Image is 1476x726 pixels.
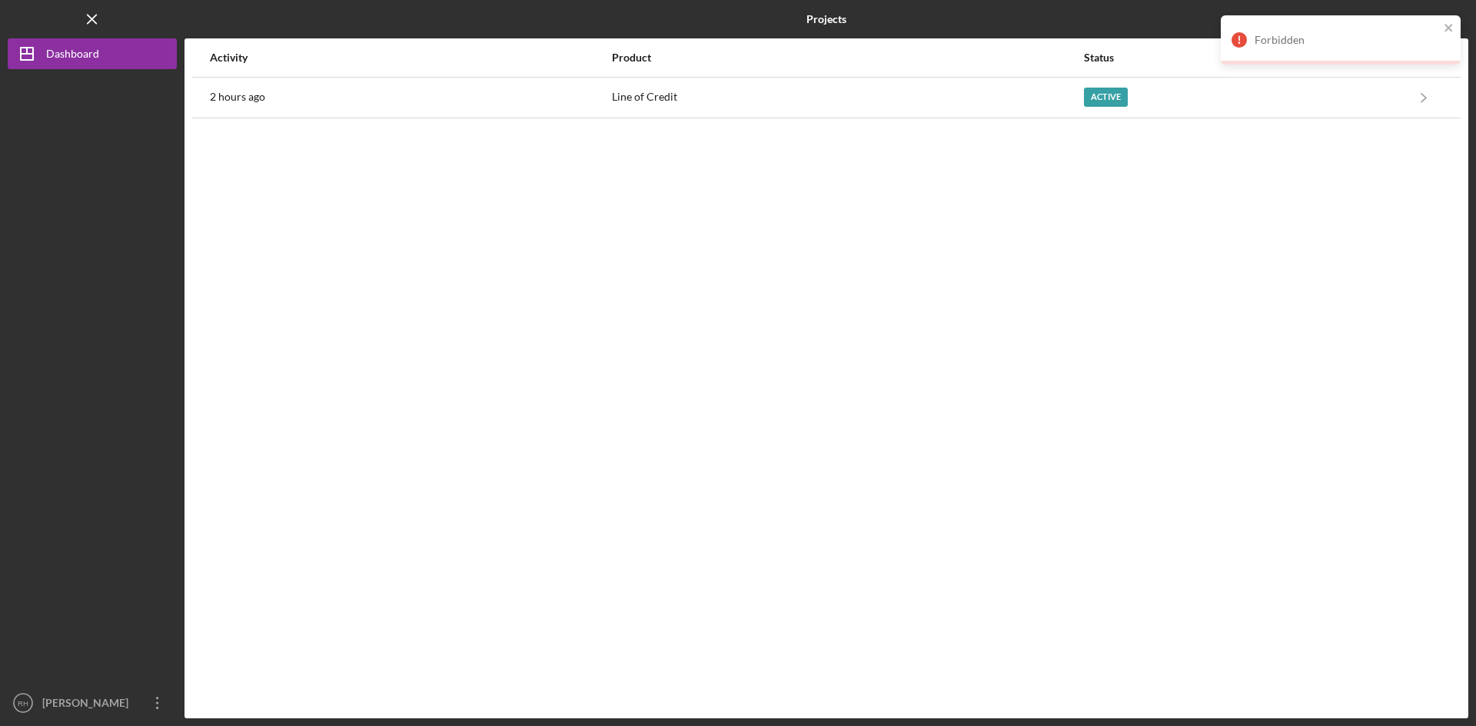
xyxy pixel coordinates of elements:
[8,688,177,718] button: RH[PERSON_NAME]
[1084,88,1128,107] div: Active
[1084,51,1403,64] div: Status
[18,699,28,708] text: RH
[612,78,1083,117] div: Line of Credit
[38,688,138,722] div: [PERSON_NAME]
[1444,22,1454,36] button: close
[210,91,265,103] time: 2025-08-15 21:09
[1255,34,1439,46] div: Forbidden
[612,51,1083,64] div: Product
[8,38,177,69] button: Dashboard
[46,38,99,73] div: Dashboard
[806,13,846,25] b: Projects
[210,51,610,64] div: Activity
